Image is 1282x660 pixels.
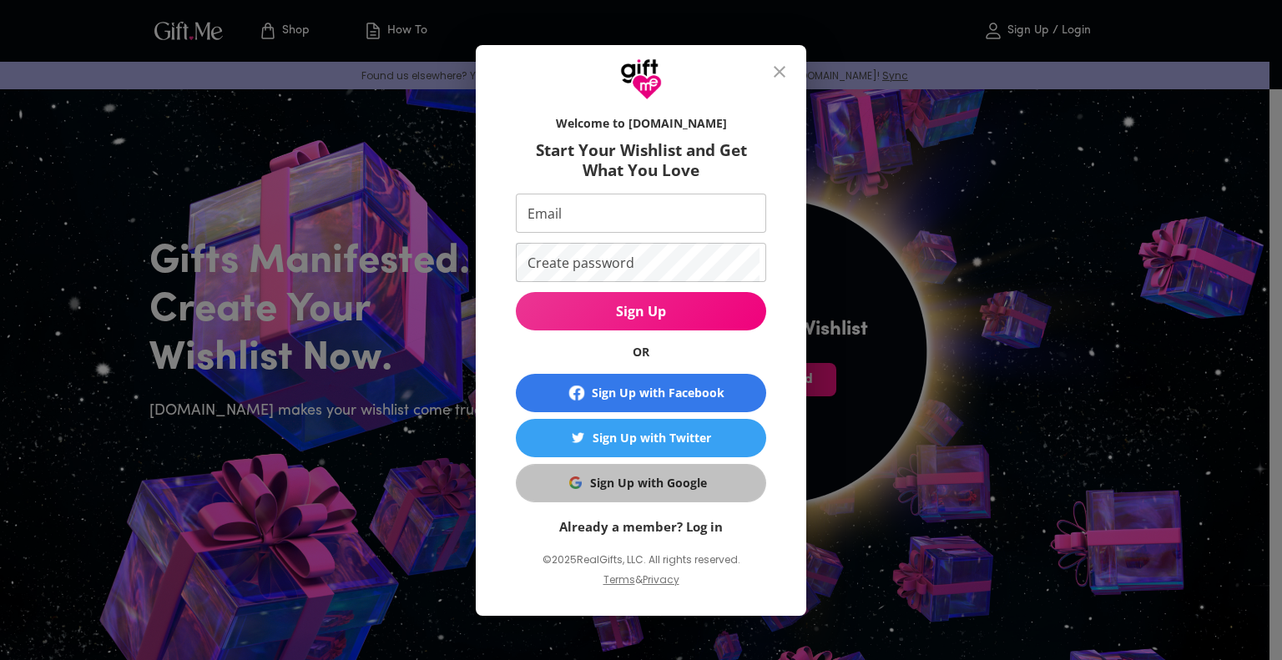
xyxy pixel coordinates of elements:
div: Sign Up with Facebook [592,384,724,402]
img: Sign Up with Twitter [572,431,584,444]
a: Privacy [643,572,679,587]
div: Sign Up with Twitter [593,429,711,447]
img: Sign Up with Google [569,476,582,489]
button: Sign Up [516,292,766,330]
p: © 2025 RealGifts, LLC. All rights reserved. [516,549,766,571]
p: & [635,571,643,602]
h6: Welcome to [DOMAIN_NAME] [516,115,766,132]
img: GiftMe Logo [620,58,662,100]
div: Sign Up with Google [590,474,707,492]
a: Already a member? Log in [559,518,723,535]
a: Terms [603,572,635,587]
button: Sign Up with GoogleSign Up with Google [516,464,766,502]
button: Sign Up with Facebook [516,374,766,412]
h6: Start Your Wishlist and Get What You Love [516,140,766,180]
span: Sign Up [516,302,766,320]
h6: OR [516,344,766,360]
button: close [760,52,800,92]
button: Sign Up with TwitterSign Up with Twitter [516,419,766,457]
